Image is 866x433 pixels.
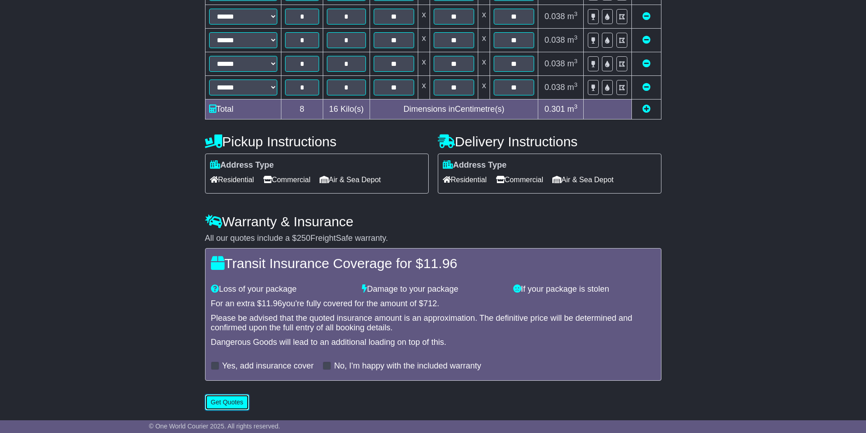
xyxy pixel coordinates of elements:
[418,76,430,100] td: x
[211,299,656,309] div: For an extra $ you're fully covered for the amount of $ .
[509,284,660,294] div: If your package is stolen
[642,83,651,92] a: Remove this item
[206,284,358,294] div: Loss of your package
[567,35,578,45] span: m
[370,100,538,119] td: Dimensions in Centimetre(s)
[357,284,509,294] div: Damage to your package
[423,299,437,308] span: 712
[297,234,310,243] span: 250
[149,423,280,430] span: © One World Courier 2025. All rights reserved.
[438,134,661,149] h4: Delivery Instructions
[443,173,487,187] span: Residential
[281,100,323,119] td: 8
[418,52,430,76] td: x
[545,12,565,21] span: 0.038
[496,173,543,187] span: Commercial
[478,52,490,76] td: x
[418,5,430,29] td: x
[642,35,651,45] a: Remove this item
[323,100,370,119] td: Kilo(s)
[210,173,254,187] span: Residential
[642,12,651,21] a: Remove this item
[567,59,578,68] span: m
[205,214,661,229] h4: Warranty & Insurance
[263,173,310,187] span: Commercial
[443,160,507,170] label: Address Type
[320,173,381,187] span: Air & Sea Depot
[545,83,565,92] span: 0.038
[545,35,565,45] span: 0.038
[478,76,490,100] td: x
[642,59,651,68] a: Remove this item
[211,338,656,348] div: Dangerous Goods will lead to an additional loading on top of this.
[329,105,338,114] span: 16
[262,299,282,308] span: 11.96
[205,234,661,244] div: All our quotes include a $ FreightSafe warranty.
[552,173,614,187] span: Air & Sea Depot
[574,58,578,65] sup: 3
[205,394,250,410] button: Get Quotes
[205,100,281,119] td: Total
[418,29,430,52] td: x
[222,361,314,371] label: Yes, add insurance cover
[334,361,481,371] label: No, I'm happy with the included warranty
[478,29,490,52] td: x
[574,10,578,17] sup: 3
[567,83,578,92] span: m
[567,105,578,114] span: m
[574,34,578,41] sup: 3
[545,59,565,68] span: 0.038
[642,105,651,114] a: Add new item
[478,5,490,29] td: x
[574,103,578,110] sup: 3
[210,160,274,170] label: Address Type
[423,256,457,271] span: 11.96
[211,314,656,333] div: Please be advised that the quoted insurance amount is an approximation. The definitive price will...
[567,12,578,21] span: m
[211,256,656,271] h4: Transit Insurance Coverage for $
[574,81,578,88] sup: 3
[205,134,429,149] h4: Pickup Instructions
[545,105,565,114] span: 0.301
